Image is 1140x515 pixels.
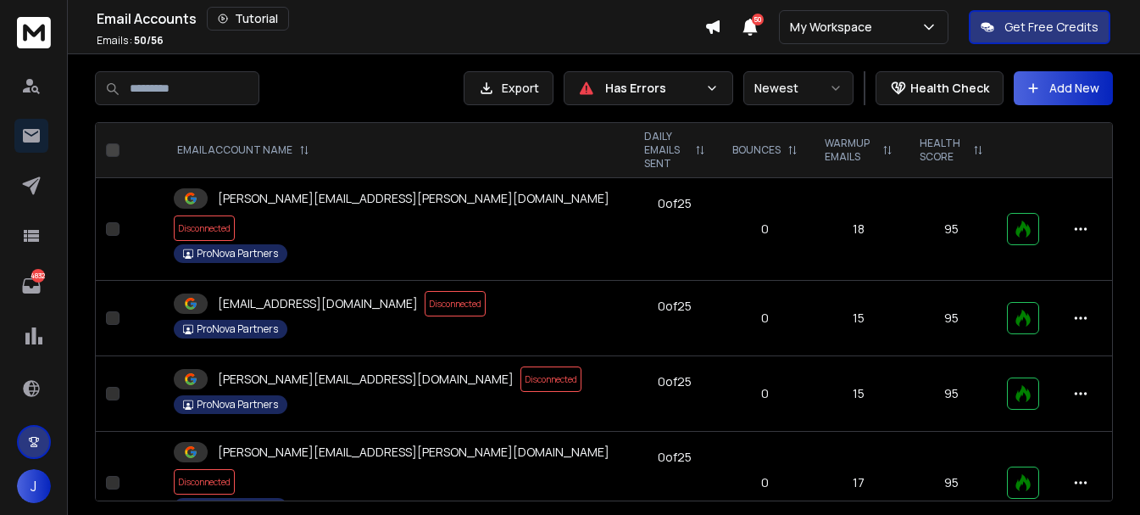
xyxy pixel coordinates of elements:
p: 4832 [31,269,45,283]
p: BOUNCES [732,143,781,157]
div: 0 of 25 [658,298,692,315]
span: Disconnected [174,216,235,241]
button: J [17,469,51,503]
p: 0 [729,385,801,402]
span: 50 / 56 [134,33,164,48]
p: My Workspace [790,19,879,36]
button: Health Check [876,71,1004,105]
div: Email Accounts [97,7,704,31]
td: 15 [811,356,906,432]
td: 18 [811,178,906,281]
span: 50 [752,14,764,25]
p: ProNova Partners [197,322,278,336]
p: Get Free Credits [1004,19,1098,36]
td: 95 [906,281,997,356]
a: 4832 [14,269,48,303]
p: Health Check [910,80,989,97]
button: Export [464,71,553,105]
p: ProNova Partners [197,247,278,260]
p: DAILY EMAILS SENT [644,130,689,171]
span: Disconnected [425,291,486,316]
td: 15 [811,281,906,356]
p: [EMAIL_ADDRESS][DOMAIN_NAME] [218,295,418,312]
div: 0 of 25 [658,373,692,390]
p: Emails : [97,34,164,48]
p: [PERSON_NAME][EMAIL_ADDRESS][PERSON_NAME][DOMAIN_NAME] [218,190,609,207]
p: ProNova Partners [197,398,278,411]
td: 95 [906,178,997,281]
button: Tutorial [207,7,289,31]
p: WARMUP EMAILS [825,137,876,164]
p: HEALTH SCORE [920,137,966,164]
p: 0 [729,474,801,491]
td: 95 [906,356,997,432]
button: Get Free Credits [969,10,1110,44]
p: 0 [729,310,801,327]
p: [PERSON_NAME][EMAIL_ADDRESS][PERSON_NAME][DOMAIN_NAME] [218,444,609,461]
p: [PERSON_NAME][EMAIL_ADDRESS][DOMAIN_NAME] [218,371,514,388]
div: 0 of 25 [658,449,692,466]
span: Disconnected [520,367,581,392]
button: Add New [1014,71,1113,105]
span: Disconnected [174,469,235,495]
div: 0 of 25 [658,195,692,212]
button: Newest [743,71,854,105]
p: 0 [729,221,801,238]
div: EMAIL ACCOUNT NAME [177,143,309,157]
p: Has Errors [605,80,698,97]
